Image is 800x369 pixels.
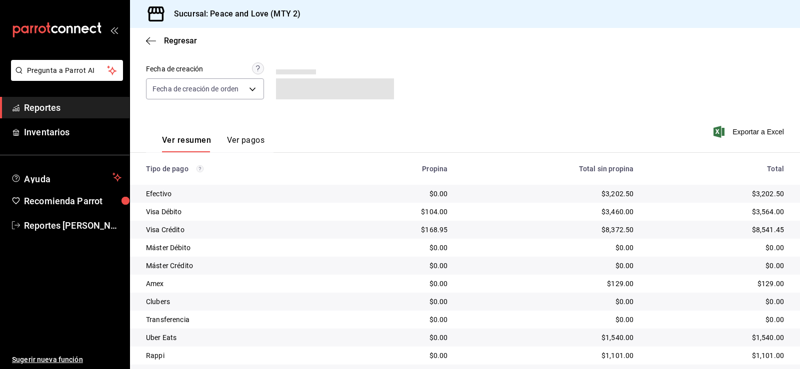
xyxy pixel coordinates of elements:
div: $8,541.45 [649,225,784,235]
div: $3,202.50 [463,189,633,199]
div: Clubers [146,297,336,307]
div: Rappi [146,351,336,361]
button: Pregunta a Parrot AI [11,60,123,81]
div: $0.00 [649,261,784,271]
div: $0.00 [463,243,633,253]
span: Reportes [24,101,121,114]
div: Amex [146,279,336,289]
div: $1,101.00 [649,351,784,361]
div: $0.00 [352,315,448,325]
div: $3,460.00 [463,207,633,217]
div: Propina [352,165,448,173]
div: $0.00 [463,297,633,307]
svg: Los pagos realizados con Pay y otras terminales son montos brutos. [196,165,203,172]
div: $0.00 [352,261,448,271]
button: Regresar [146,36,197,45]
div: $8,372.50 [463,225,633,235]
div: Efectivo [146,189,336,199]
span: Reportes [PERSON_NAME] [24,219,121,232]
div: Total [649,165,784,173]
div: Uber Eats [146,333,336,343]
div: $0.00 [352,243,448,253]
div: $0.00 [649,315,784,325]
span: Regresar [164,36,197,45]
div: $168.95 [352,225,448,235]
div: Tipo de pago [146,165,336,173]
div: Máster Crédito [146,261,336,271]
div: Máster Débito [146,243,336,253]
span: Fecha de creación de orden [152,84,238,94]
div: Visa Débito [146,207,336,217]
div: $1,540.00 [649,333,784,343]
div: Visa Crédito [146,225,336,235]
div: $3,564.00 [649,207,784,217]
div: $1,540.00 [463,333,633,343]
div: $129.00 [649,279,784,289]
div: $3,202.50 [649,189,784,199]
div: $0.00 [352,189,448,199]
div: $0.00 [352,351,448,361]
span: Pregunta a Parrot AI [27,65,107,76]
button: Ver resumen [162,135,211,152]
span: Sugerir nueva función [12,355,121,365]
div: $0.00 [352,333,448,343]
div: $0.00 [649,243,784,253]
div: $0.00 [352,297,448,307]
span: Inventarios [24,125,121,139]
a: Pregunta a Parrot AI [7,72,123,83]
div: $0.00 [463,315,633,325]
button: Exportar a Excel [715,126,784,138]
div: Fecha de creación [146,64,203,74]
div: $0.00 [352,279,448,289]
button: Ver pagos [227,135,264,152]
h3: Sucursal: Peace and Love (MTY 2) [166,8,300,20]
div: Transferencia [146,315,336,325]
div: Total sin propina [463,165,633,173]
div: $129.00 [463,279,633,289]
div: $104.00 [352,207,448,217]
span: Recomienda Parrot [24,194,121,208]
div: $0.00 [649,297,784,307]
div: $1,101.00 [463,351,633,361]
button: open_drawer_menu [110,26,118,34]
div: $0.00 [463,261,633,271]
span: Ayuda [24,171,108,183]
div: navigation tabs [162,135,264,152]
